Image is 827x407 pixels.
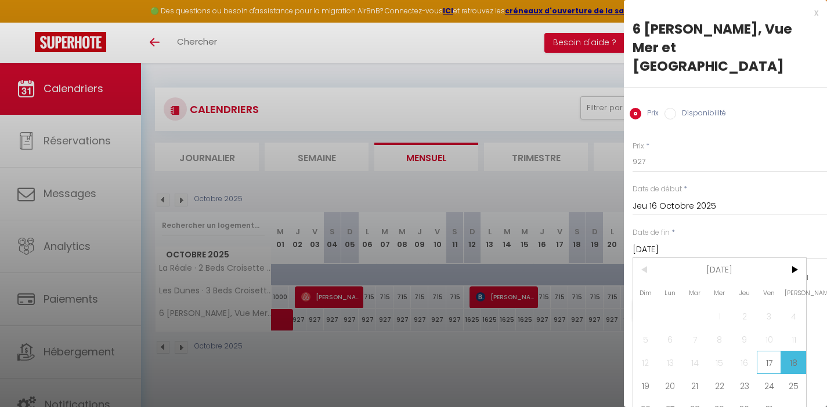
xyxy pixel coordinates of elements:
[633,227,670,238] label: Date de fin
[624,6,818,20] div: x
[633,20,818,75] div: 6 [PERSON_NAME], Vue Mer et [GEOGRAPHIC_DATA]
[781,258,806,281] span: >
[732,328,757,351] span: 9
[732,281,757,304] span: Jeu
[707,328,732,351] span: 8
[781,351,806,374] span: 18
[707,351,732,374] span: 15
[732,374,757,397] span: 23
[633,281,658,304] span: Dim
[682,328,707,351] span: 7
[633,351,658,374] span: 12
[781,304,806,328] span: 4
[658,374,683,397] span: 20
[641,108,659,121] label: Prix
[633,374,658,397] span: 19
[707,304,732,328] span: 1
[658,281,683,304] span: Lun
[732,351,757,374] span: 16
[707,281,732,304] span: Mer
[707,374,732,397] span: 22
[633,141,644,152] label: Prix
[682,281,707,304] span: Mar
[757,328,782,351] span: 10
[633,258,658,281] span: <
[781,328,806,351] span: 11
[781,281,806,304] span: [PERSON_NAME]
[658,328,683,351] span: 6
[9,5,44,39] button: Ouvrir le widget de chat LiveChat
[757,281,782,304] span: Ven
[658,351,683,374] span: 13
[757,374,782,397] span: 24
[757,351,782,374] span: 17
[757,304,782,328] span: 3
[682,351,707,374] span: 14
[682,374,707,397] span: 21
[658,258,782,281] span: [DATE]
[781,374,806,397] span: 25
[633,328,658,351] span: 5
[732,304,757,328] span: 2
[676,108,726,121] label: Disponibilité
[633,184,682,195] label: Date de début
